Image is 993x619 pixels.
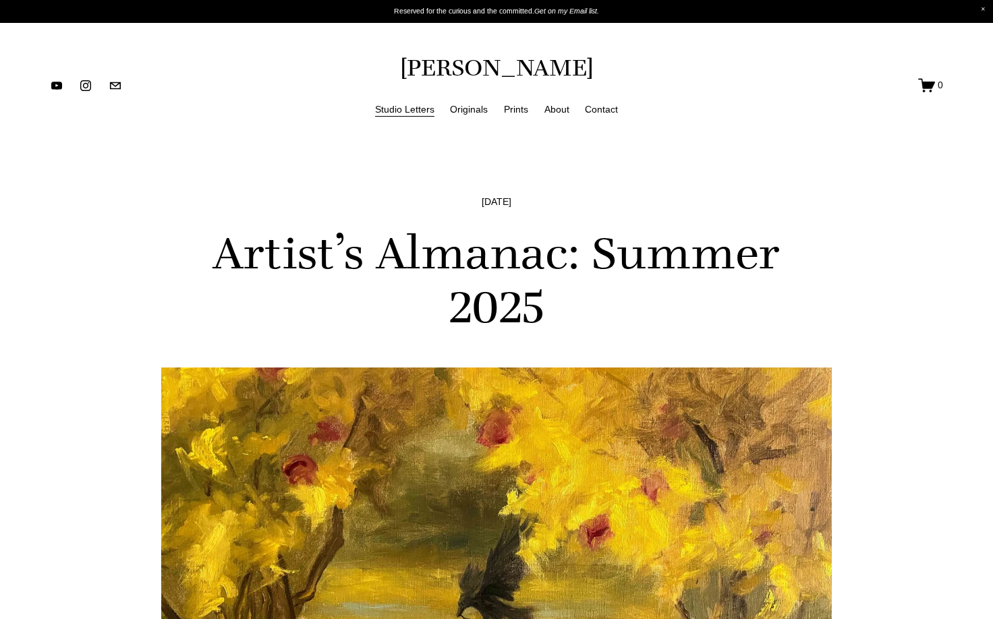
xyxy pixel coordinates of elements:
a: Prints [504,100,528,117]
a: Studio Letters [375,100,434,117]
h1: Artist’s Almanac: Summer 2025 [161,225,832,333]
a: [PERSON_NAME] [400,53,594,82]
a: instagram-unauth [79,79,92,92]
a: 0 items in cart [918,77,944,94]
a: Originals [450,100,488,117]
span: 0 [938,79,943,91]
a: About [544,100,569,117]
span: [DATE] [482,196,512,208]
a: jennifermariekeller@gmail.com [109,79,122,92]
a: YouTube [50,79,63,92]
a: Contact [585,100,618,117]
